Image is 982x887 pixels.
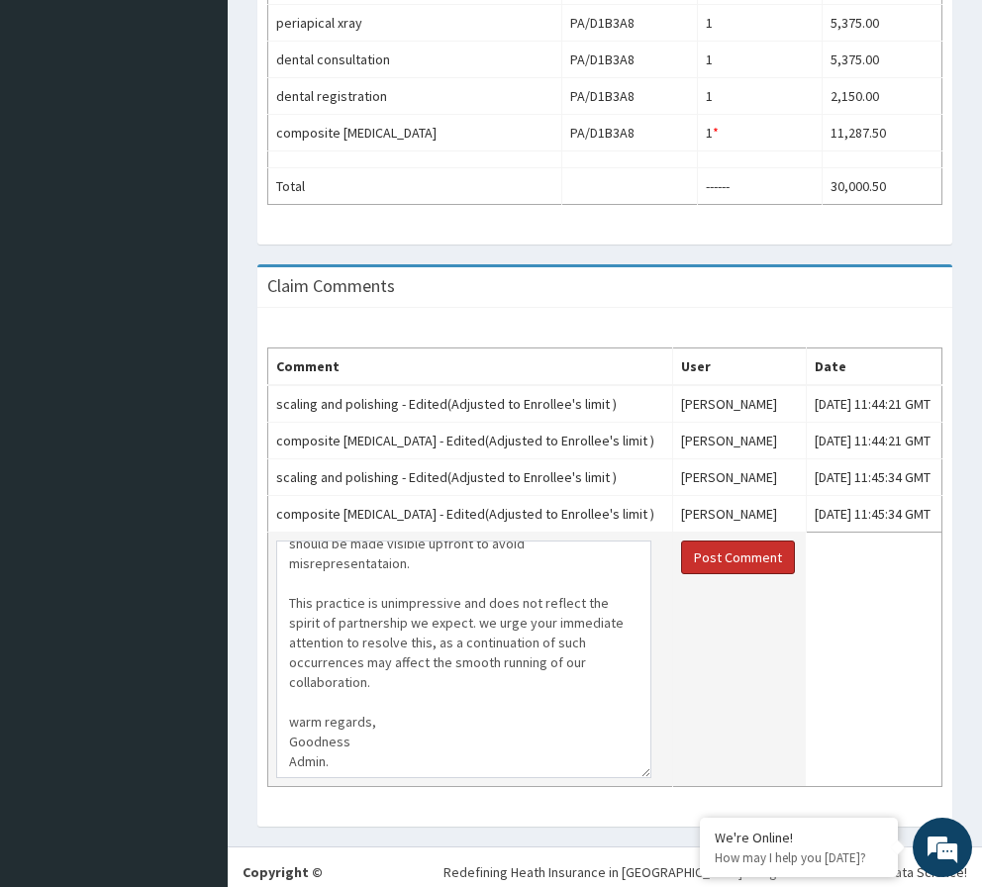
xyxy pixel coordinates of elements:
[697,115,822,151] td: 1
[115,249,273,449] span: We're online!
[268,115,562,151] td: composite [MEDICAL_DATA]
[268,78,562,115] td: dental registration
[822,115,941,151] td: 11,287.50
[806,348,941,386] th: Date
[697,42,822,78] td: 1
[103,111,333,137] div: Chat with us now
[822,5,941,42] td: 5,375.00
[715,849,883,866] p: How may I help you today?
[267,277,395,295] h3: Claim Comments
[276,541,651,778] textarea: We are displeased with the recurring situation where your team approves treatment amounts for Enr...
[806,385,941,423] td: [DATE] 11:44:21 GMT
[672,459,806,496] td: [PERSON_NAME]
[822,168,941,205] td: 30,000.50
[697,168,822,205] td: ------
[672,348,806,386] th: User
[672,423,806,459] td: [PERSON_NAME]
[268,423,673,459] td: composite [MEDICAL_DATA] - Edited(Adjusted to Enrollee's limit )
[325,10,372,57] div: Minimize live chat window
[268,168,562,205] td: Total
[562,42,697,78] td: PA/D1B3A8
[268,496,673,533] td: composite [MEDICAL_DATA] - Edited(Adjusted to Enrollee's limit )
[806,423,941,459] td: [DATE] 11:44:21 GMT
[822,78,941,115] td: 2,150.00
[672,385,806,423] td: [PERSON_NAME]
[806,496,941,533] td: [DATE] 11:45:34 GMT
[562,78,697,115] td: PA/D1B3A8
[562,115,697,151] td: PA/D1B3A8
[268,348,673,386] th: Comment
[268,385,673,423] td: scaling and polishing - Edited(Adjusted to Enrollee's limit )
[697,78,822,115] td: 1
[672,496,806,533] td: [PERSON_NAME]
[697,5,822,42] td: 1
[562,5,697,42] td: PA/D1B3A8
[268,5,562,42] td: periapical xray
[822,42,941,78] td: 5,375.00
[681,541,795,574] button: Post Comment
[10,541,377,610] textarea: Type your message and hit 'Enter'
[268,42,562,78] td: dental consultation
[37,99,80,148] img: d_794563401_company_1708531726252_794563401
[443,862,967,882] div: Redefining Heath Insurance in [GEOGRAPHIC_DATA] using Telemedicine and Data Science!
[268,459,673,496] td: scaling and polishing - Edited(Adjusted to Enrollee's limit )
[806,459,941,496] td: [DATE] 11:45:34 GMT
[715,829,883,846] div: We're Online!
